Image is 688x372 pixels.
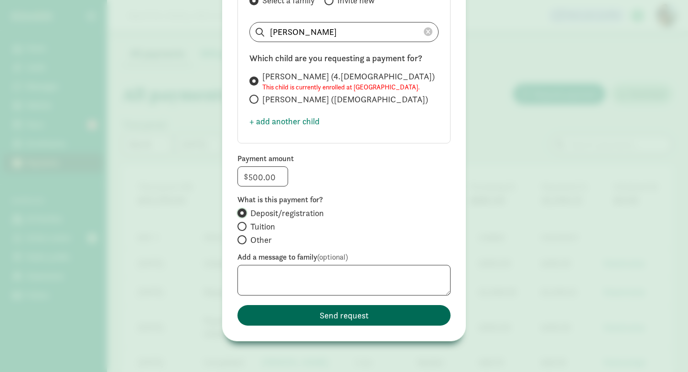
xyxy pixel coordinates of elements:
iframe: Chat Widget [640,326,688,372]
span: [PERSON_NAME] ([DEMOGRAPHIC_DATA]) [262,94,428,105]
button: + add another child [249,111,320,131]
span: [PERSON_NAME] (4.[DEMOGRAPHIC_DATA]) [262,71,435,92]
span: + add another child [249,115,320,128]
label: Payment amount [237,153,451,164]
span: Send request [320,309,368,322]
span: Other [250,234,272,246]
button: Send request [237,305,451,326]
small: This child is currently enrolled at [GEOGRAPHIC_DATA]. [262,82,435,92]
label: Add a message to family [237,252,451,263]
input: Search list... [250,22,438,42]
label: What is this payment for? [237,194,451,206]
span: (optional) [317,252,348,262]
h6: Which child are you requesting a payment for? [249,54,439,63]
span: Deposit/registration [250,208,324,219]
span: Tuition [250,221,275,232]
